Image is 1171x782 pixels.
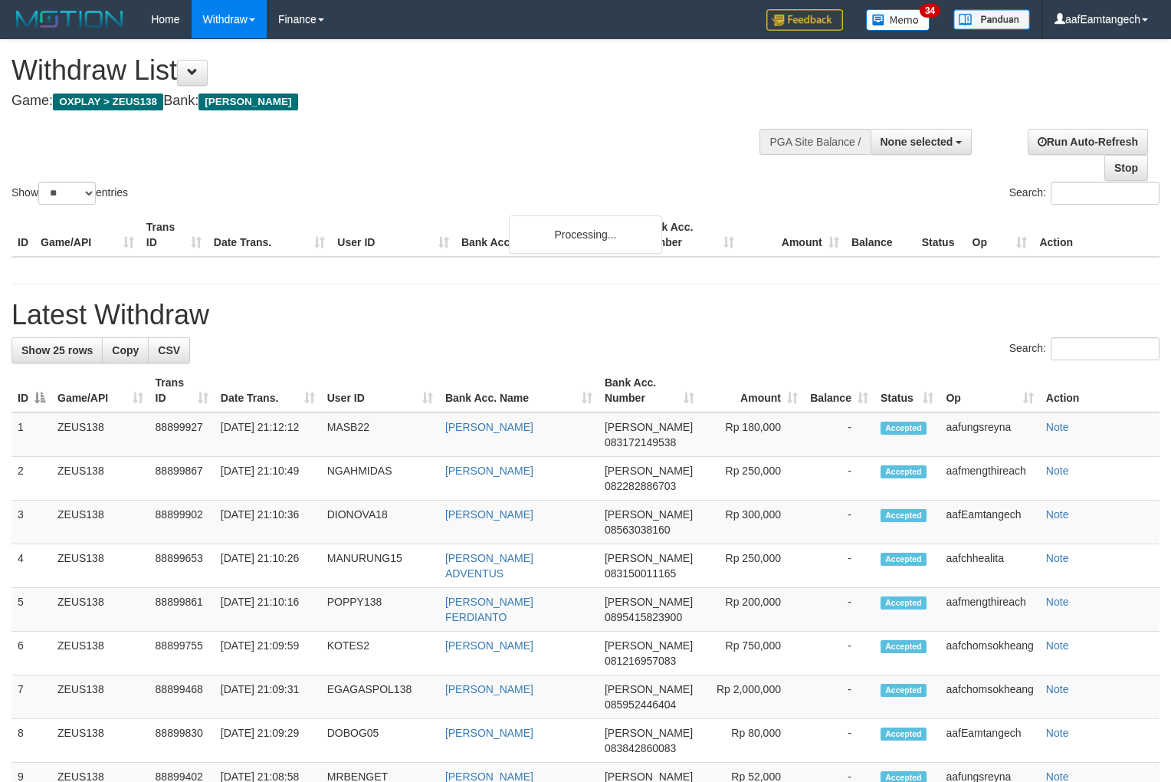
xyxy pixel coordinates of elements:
span: None selected [881,136,953,148]
span: [PERSON_NAME] [605,727,693,739]
td: [DATE] 21:10:26 [215,544,321,588]
th: Action [1033,213,1160,257]
td: Rp 180,000 [700,412,804,457]
span: [PERSON_NAME] [605,596,693,608]
td: - [804,588,874,632]
td: 6 [11,632,51,675]
td: aafmengthireach [940,457,1039,501]
a: Note [1046,727,1069,739]
td: ZEUS138 [51,412,149,457]
label: Search: [1009,337,1160,360]
a: Note [1046,465,1069,477]
td: Rp 250,000 [700,544,804,588]
td: 88899468 [149,675,215,719]
td: NGAHMIDAS [321,457,439,501]
th: Trans ID: activate to sort column ascending [149,369,215,412]
a: Stop [1104,155,1148,181]
td: 5 [11,588,51,632]
div: Processing... [509,215,662,254]
span: Accepted [881,509,927,522]
span: Accepted [881,684,927,697]
td: - [804,412,874,457]
h4: Game: Bank: [11,94,766,109]
h1: Withdraw List [11,55,766,86]
td: Rp 200,000 [700,588,804,632]
select: Showentries [38,182,96,205]
th: Bank Acc. Name [455,213,635,257]
th: Op: activate to sort column ascending [940,369,1039,412]
a: [PERSON_NAME] [445,683,533,695]
span: Copy 08563038160 to clipboard [605,524,671,536]
input: Search: [1051,337,1160,360]
td: 88899902 [149,501,215,544]
span: Copy 083842860083 to clipboard [605,742,676,754]
th: Game/API: activate to sort column ascending [51,369,149,412]
td: aafchomsokheang [940,632,1039,675]
td: - [804,501,874,544]
div: PGA Site Balance / [759,129,870,155]
th: ID: activate to sort column descending [11,369,51,412]
th: Date Trans. [208,213,332,257]
td: aafEamtangech [940,719,1039,763]
label: Search: [1009,182,1160,205]
span: Copy 083172149538 to clipboard [605,436,676,449]
img: Feedback.jpg [766,9,843,31]
td: [DATE] 21:09:59 [215,632,321,675]
td: ZEUS138 [51,544,149,588]
span: Accepted [881,596,927,609]
td: - [804,719,874,763]
th: ID [11,213,34,257]
td: aafEamtangech [940,501,1039,544]
td: Rp 2,000,000 [700,675,804,719]
td: 7 [11,675,51,719]
td: - [804,457,874,501]
td: [DATE] 21:09:31 [215,675,321,719]
a: Note [1046,683,1069,695]
td: ZEUS138 [51,501,149,544]
td: - [804,544,874,588]
td: ZEUS138 [51,588,149,632]
td: POPPY138 [321,588,439,632]
th: Op [966,213,1034,257]
td: 88899867 [149,457,215,501]
th: Balance: activate to sort column ascending [804,369,874,412]
a: Note [1046,552,1069,564]
span: OXPLAY > ZEUS138 [53,94,163,110]
td: aafchomsokheang [940,675,1039,719]
td: Rp 750,000 [700,632,804,675]
th: User ID: activate to sort column ascending [321,369,439,412]
td: - [804,675,874,719]
th: Bank Acc. Name: activate to sort column ascending [439,369,599,412]
td: 4 [11,544,51,588]
td: aafchhealita [940,544,1039,588]
td: DOBOG05 [321,719,439,763]
th: Trans ID [140,213,208,257]
td: [DATE] 21:09:29 [215,719,321,763]
td: [DATE] 21:12:12 [215,412,321,457]
label: Show entries [11,182,128,205]
span: [PERSON_NAME] [605,683,693,695]
a: Run Auto-Refresh [1028,129,1148,155]
th: Action [1040,369,1160,412]
td: ZEUS138 [51,632,149,675]
td: [DATE] 21:10:49 [215,457,321,501]
td: MANURUNG15 [321,544,439,588]
h1: Latest Withdraw [11,300,1160,330]
img: panduan.png [953,9,1030,30]
a: [PERSON_NAME] FERDIANTO [445,596,533,623]
td: 8 [11,719,51,763]
td: 3 [11,501,51,544]
td: aafmengthireach [940,588,1039,632]
td: - [804,632,874,675]
a: CSV [148,337,190,363]
th: Balance [845,213,916,257]
td: ZEUS138 [51,719,149,763]
td: [DATE] 21:10:16 [215,588,321,632]
span: 34 [920,4,940,18]
button: None selected [871,129,973,155]
td: 88899755 [149,632,215,675]
a: [PERSON_NAME] [445,727,533,739]
span: Copy 085952446404 to clipboard [605,698,676,711]
td: 88899861 [149,588,215,632]
td: 88899927 [149,412,215,457]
